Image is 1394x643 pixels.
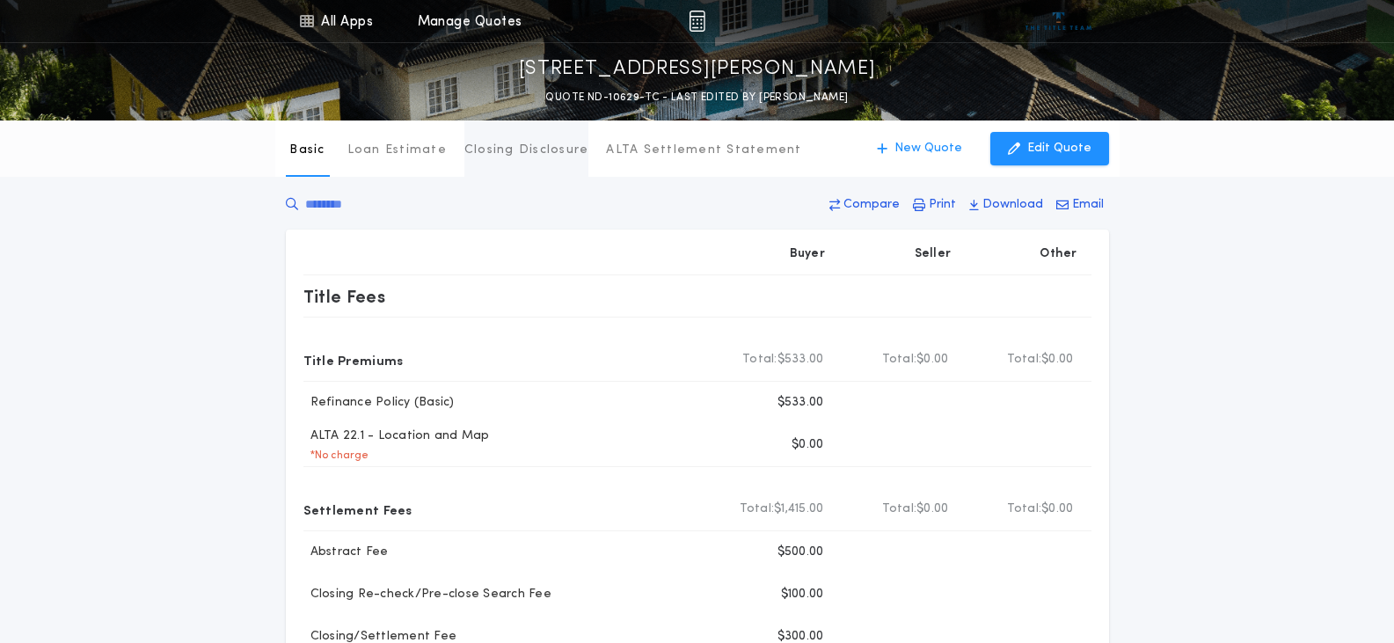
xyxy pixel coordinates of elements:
[908,189,961,221] button: Print
[777,394,824,412] p: $533.00
[777,544,824,561] p: $500.00
[1051,189,1109,221] button: Email
[990,132,1109,165] button: Edit Quote
[916,501,948,518] span: $0.00
[929,196,956,214] p: Print
[1027,140,1091,157] p: Edit Quote
[790,245,825,263] p: Buyer
[1041,501,1073,518] span: $0.00
[303,449,369,463] p: * No charge
[464,142,589,159] p: Closing Disclosure
[740,501,775,518] b: Total:
[606,142,801,159] p: ALTA Settlement Statement
[774,501,823,518] span: $1,415.00
[303,394,455,412] p: Refinance Policy (Basic)
[1041,351,1073,369] span: $0.00
[1025,12,1091,30] img: vs-icon
[882,351,917,369] b: Total:
[894,140,962,157] p: New Quote
[303,544,389,561] p: Abstract Fee
[1007,351,1042,369] b: Total:
[289,142,325,159] p: Basic
[916,351,948,369] span: $0.00
[303,495,412,523] p: Settlement Fees
[742,351,777,369] b: Total:
[781,586,824,603] p: $100.00
[792,436,823,454] p: $0.00
[982,196,1043,214] p: Download
[964,189,1048,221] button: Download
[1040,245,1077,263] p: Other
[303,282,386,311] p: Title Fees
[1007,501,1042,518] b: Total:
[303,346,404,374] p: Title Premiums
[824,189,905,221] button: Compare
[519,55,876,84] p: [STREET_ADDRESS][PERSON_NAME]
[915,245,952,263] p: Seller
[843,196,900,214] p: Compare
[777,351,824,369] span: $533.00
[1072,196,1104,214] p: Email
[303,427,490,445] p: ALTA 22.1 - Location and Map
[689,11,705,32] img: img
[347,142,447,159] p: Loan Estimate
[859,132,980,165] button: New Quote
[545,89,848,106] p: QUOTE ND-10629-TC - LAST EDITED BY [PERSON_NAME]
[303,586,551,603] p: Closing Re-check/Pre-close Search Fee
[882,501,917,518] b: Total:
